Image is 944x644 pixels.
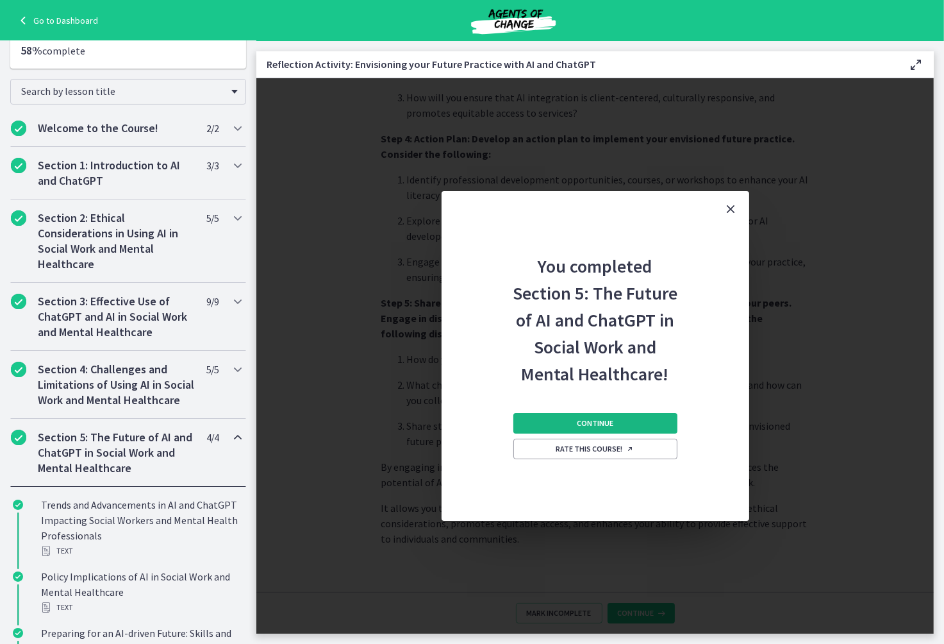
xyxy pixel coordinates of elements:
span: 5 / 5 [206,362,219,377]
h2: Section 1: Introduction to AI and ChatGPT [38,158,194,189]
h2: Section 4: Challenges and Limitations of Using AI in Social Work and Mental Healthcare [38,362,194,408]
i: Opens in a new window [627,445,634,453]
span: 58% [21,43,42,58]
span: Continue [577,418,613,428]
button: Close [713,191,749,227]
i: Completed [13,628,23,638]
i: Completed [11,121,26,136]
div: Search by lesson title [10,79,246,105]
p: complete [21,43,236,58]
i: Completed [11,430,26,445]
div: Text [41,600,241,615]
button: Continue [513,413,677,434]
img: Agents of Change [436,5,590,36]
h3: Reflection Activity: Envisioning your Future Practice with AI and ChatGPT [267,56,888,72]
span: 9 / 9 [206,294,219,309]
span: 4 / 4 [206,430,219,445]
h2: You completed Section 5: The Future of AI and ChatGPT in Social Work and Mental Healthcare! [511,227,680,387]
span: Rate this course! [556,444,634,454]
h2: Welcome to the Course! [38,121,194,136]
span: 2 / 2 [206,121,219,136]
h2: Section 5: The Future of AI and ChatGPT in Social Work and Mental Healthcare [38,430,194,476]
div: Policy Implications of AI in Social Work and Mental Healthcare [41,569,241,615]
i: Completed [13,572,23,582]
div: Text [41,543,241,559]
i: Completed [11,294,26,309]
h2: Section 3: Effective Use of ChatGPT and AI in Social Work and Mental Healthcare [38,294,194,340]
span: Search by lesson title [21,85,225,97]
a: Rate this course! Opens in a new window [513,439,677,459]
i: Completed [11,210,26,226]
h2: Section 2: Ethical Considerations in Using AI in Social Work and Mental Healthcare [38,210,194,272]
i: Completed [11,158,26,173]
i: Completed [13,500,23,510]
span: 3 / 3 [206,158,219,173]
a: Go to Dashboard [15,13,98,28]
i: Completed [11,362,26,377]
span: 5 / 5 [206,210,219,226]
div: Trends and Advancements in AI and ChatGPT Impacting Social Workers and Mental Health Professionals [41,497,241,559]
